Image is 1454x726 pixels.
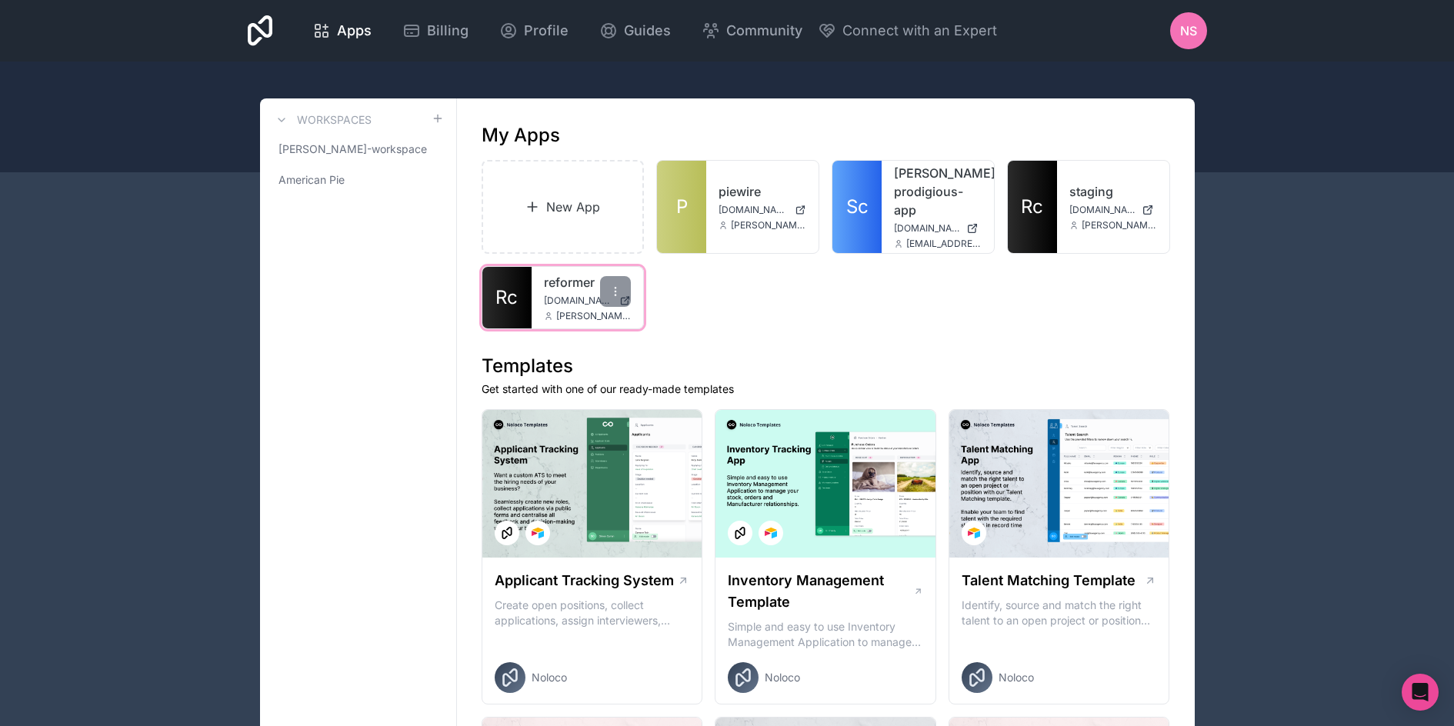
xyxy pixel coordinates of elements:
p: Get started with one of our ready-made templates [482,381,1170,397]
a: [PERSON_NAME]-prodigious-app [894,164,982,219]
span: [PERSON_NAME][EMAIL_ADDRESS][DOMAIN_NAME] [1082,219,1157,231]
a: American Pie [272,166,444,194]
span: Rc [495,285,518,310]
h1: Applicant Tracking System [495,570,674,591]
span: [EMAIL_ADDRESS][DOMAIN_NAME] [906,238,982,250]
span: Guides [624,20,671,42]
span: Sc [846,195,869,219]
a: [PERSON_NAME]-workspace [272,135,444,163]
span: Profile [524,20,569,42]
a: Sc [832,161,882,253]
p: Identify, source and match the right talent to an open project or position with our Talent Matchi... [962,598,1157,628]
span: Rc [1021,195,1043,219]
a: [DOMAIN_NAME] [894,222,982,235]
h1: Inventory Management Template [728,570,912,613]
span: [DOMAIN_NAME] [544,295,614,307]
a: piewire [719,182,806,201]
a: P [657,161,706,253]
span: [DOMAIN_NAME] [1069,204,1136,216]
span: Billing [427,20,469,42]
h1: My Apps [482,123,560,148]
div: Open Intercom Messenger [1402,674,1439,711]
h3: Workspaces [297,112,372,128]
a: [DOMAIN_NAME] [1069,204,1157,216]
span: [DOMAIN_NAME] [719,204,789,216]
span: Noloco [999,670,1034,685]
span: [PERSON_NAME][EMAIL_ADDRESS][DOMAIN_NAME] [556,310,632,322]
h1: Talent Matching Template [962,570,1136,591]
p: Simple and easy to use Inventory Management Application to manage your stock, orders and Manufact... [728,619,923,650]
span: [DOMAIN_NAME] [894,222,960,235]
p: Create open positions, collect applications, assign interviewers, centralise candidate feedback a... [495,598,690,628]
img: Airtable Logo [968,527,980,539]
a: [DOMAIN_NAME] [719,204,806,216]
button: Connect with an Expert [818,20,997,42]
h1: Templates [482,354,1170,378]
span: P [676,195,688,219]
span: [PERSON_NAME]-workspace [278,142,427,157]
a: reformer [544,273,632,291]
span: [PERSON_NAME][EMAIL_ADDRESS][DOMAIN_NAME] [731,219,806,231]
a: staging [1069,182,1157,201]
a: New App [482,160,645,254]
a: [DOMAIN_NAME] [544,295,632,307]
span: Community [726,20,802,42]
a: Rc [1008,161,1057,253]
img: Airtable Logo [532,527,544,539]
span: American Pie [278,172,345,188]
span: NS [1180,22,1197,40]
span: Noloco [765,670,800,685]
a: Guides [587,14,683,48]
a: Rc [482,267,532,328]
a: Billing [390,14,481,48]
a: Apps [300,14,384,48]
img: Airtable Logo [765,527,777,539]
a: Workspaces [272,111,372,129]
span: Noloco [532,670,567,685]
a: Community [689,14,815,48]
a: Profile [487,14,581,48]
span: Apps [337,20,372,42]
span: Connect with an Expert [842,20,997,42]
